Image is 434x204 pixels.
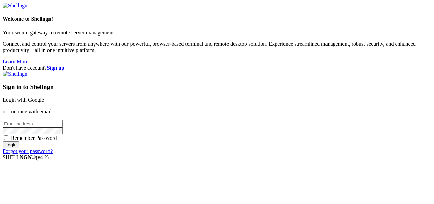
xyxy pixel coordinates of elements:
h3: Sign in to Shellngn [3,83,431,91]
img: Shellngn [3,3,27,9]
a: Login with Google [3,97,44,103]
a: Sign up [47,65,64,71]
input: Remember Password [4,135,8,140]
span: Remember Password [11,135,57,141]
span: 4.2.0 [36,154,49,160]
p: or continue with email: [3,109,431,115]
h4: Welcome to Shellngn! [3,16,431,22]
img: Shellngn [3,71,27,77]
div: Don't have account? [3,65,431,71]
span: SHELL © [3,154,49,160]
p: Connect and control your servers from anywhere with our powerful, browser-based terminal and remo... [3,41,431,53]
p: Your secure gateway to remote server management. [3,30,431,36]
a: Forgot your password? [3,148,53,154]
b: NGN [20,154,32,160]
a: Learn More [3,59,28,64]
input: Login [3,141,19,148]
input: Email address [3,120,63,127]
